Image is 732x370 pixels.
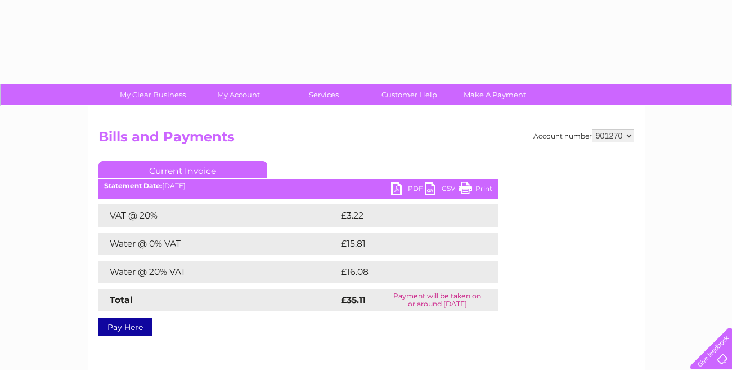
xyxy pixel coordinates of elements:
td: Water @ 0% VAT [98,233,338,255]
a: Print [459,182,492,198]
td: VAT @ 20% [98,204,338,227]
td: Payment will be taken on or around [DATE] [377,289,497,311]
b: Statement Date: [104,181,162,190]
a: My Account [192,84,285,105]
td: Water @ 20% VAT [98,261,338,283]
td: £3.22 [338,204,471,227]
a: Current Invoice [98,161,267,178]
a: Pay Here [98,318,152,336]
a: Services [277,84,370,105]
a: PDF [391,182,425,198]
td: £16.08 [338,261,475,283]
div: Account number [533,129,634,142]
a: Customer Help [363,84,456,105]
a: CSV [425,182,459,198]
strong: Total [110,295,133,305]
a: Make A Payment [448,84,541,105]
a: My Clear Business [106,84,199,105]
strong: £35.11 [341,295,366,305]
h2: Bills and Payments [98,129,634,150]
div: [DATE] [98,182,498,190]
td: £15.81 [338,233,473,255]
